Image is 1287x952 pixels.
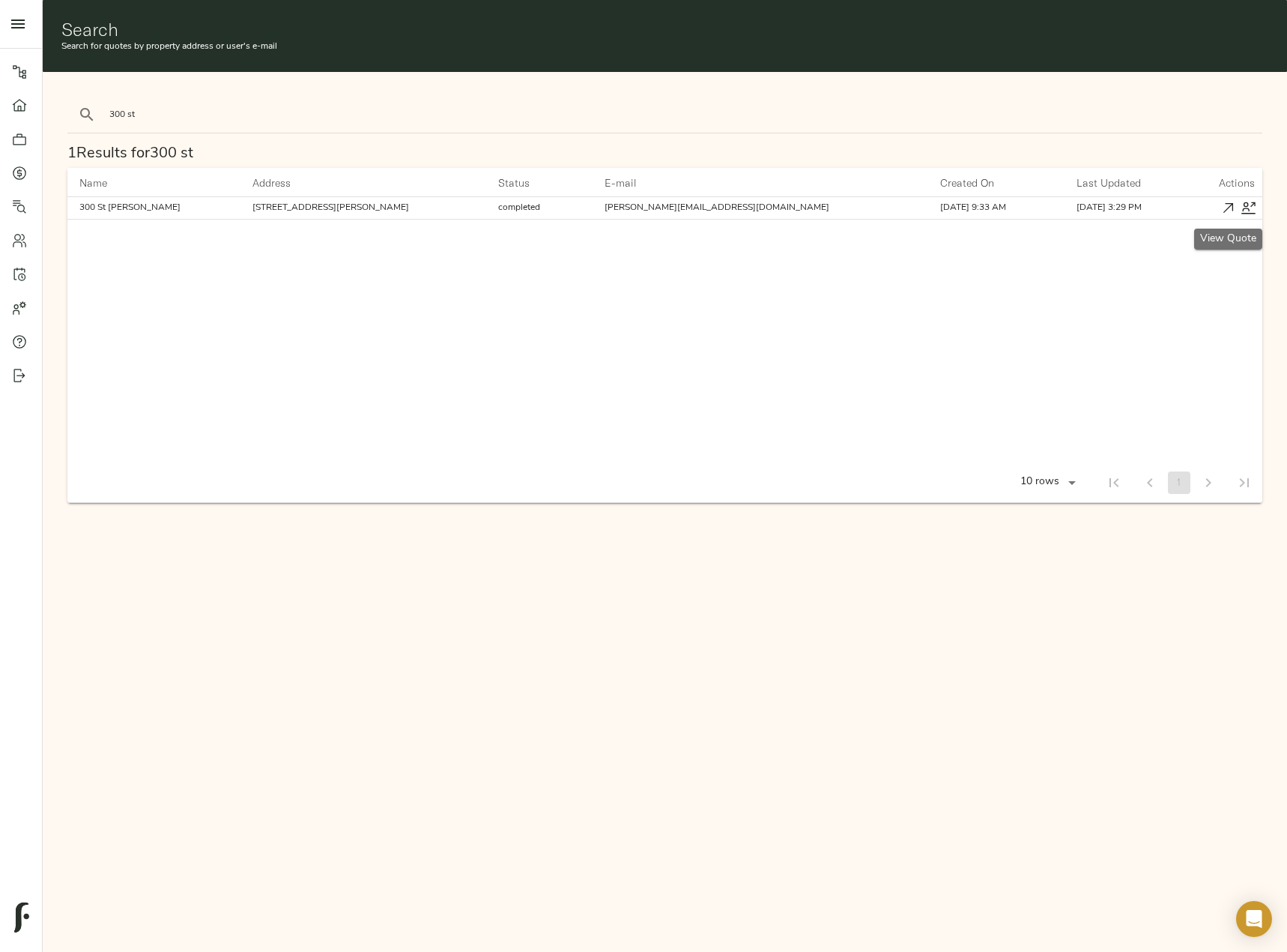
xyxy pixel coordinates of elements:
[1076,174,1160,192] span: Last Updated
[61,19,1268,40] h1: Search
[1226,475,1262,488] span: Last Page
[1076,174,1141,192] div: Last Updated
[1236,901,1272,937] div: Open Intercom Messenger
[1190,475,1226,488] span: Next Page
[79,174,107,192] div: Name
[252,174,291,192] div: Address
[67,196,240,219] td: 300 St [PERSON_NAME]
[605,174,656,192] span: E-mail
[1065,196,1214,219] td: [DATE] 3:29 PM
[109,104,364,124] input: search
[940,174,994,192] div: Created On
[1011,472,1081,494] div: 10 rows
[498,174,549,192] span: Status
[1017,476,1063,489] div: 10 rows
[79,174,127,192] span: Name
[70,98,103,131] button: search
[1096,475,1132,488] span: First Page
[61,40,1268,53] p: Search for quotes by property address or user's e-mail
[605,174,637,192] div: E-mail
[1132,475,1168,488] span: Previous Page
[928,196,1065,219] td: [DATE] 9:33 AM
[593,196,928,219] td: [PERSON_NAME][EMAIL_ADDRESS][DOMAIN_NAME]
[67,145,1262,163] h3: 1 Results for 300 st
[252,174,310,192] span: Address
[240,196,486,219] td: [STREET_ADDRESS][PERSON_NAME]
[498,174,530,192] div: Status
[486,196,593,219] td: completed
[1238,198,1259,218] button: View User
[940,174,1014,192] span: Created On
